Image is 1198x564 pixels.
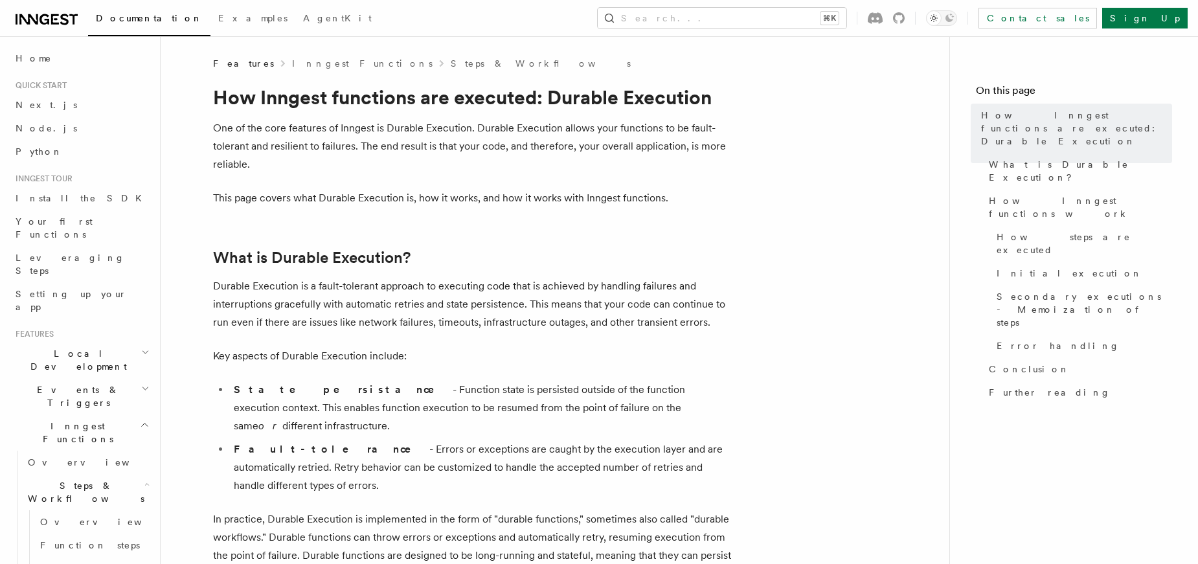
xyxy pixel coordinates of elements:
a: Leveraging Steps [10,246,152,282]
a: Initial execution [991,262,1172,285]
kbd: ⌘K [820,12,839,25]
a: Setting up your app [10,282,152,319]
span: Inngest tour [10,174,73,184]
span: How Inngest functions are executed: Durable Execution [981,109,1172,148]
button: Steps & Workflows [23,474,152,510]
a: Overview [23,451,152,474]
a: How Inngest functions work [984,189,1172,225]
span: Inngest Functions [10,420,140,446]
span: Further reading [989,386,1111,399]
a: Sign Up [1102,8,1188,28]
button: Inngest Functions [10,414,152,451]
span: Overview [28,457,161,468]
button: Search...⌘K [598,8,846,28]
span: Documentation [96,13,203,23]
a: Python [10,140,152,163]
span: Features [10,329,54,339]
button: Toggle dark mode [926,10,957,26]
strong: State persistance [234,383,453,396]
span: Setting up your app [16,289,127,312]
a: How steps are executed [991,225,1172,262]
a: Node.js [10,117,152,140]
button: Events & Triggers [10,378,152,414]
h1: How Inngest functions are executed: Durable Execution [213,85,731,109]
a: Conclusion [984,357,1172,381]
span: AgentKit [303,13,372,23]
p: One of the core features of Inngest is Durable Execution. Durable Execution allows your functions... [213,119,731,174]
a: Function steps [35,534,152,557]
span: Events & Triggers [10,383,141,409]
span: Examples [218,13,288,23]
a: Steps & Workflows [451,57,631,70]
span: Local Development [10,347,141,373]
span: Next.js [16,100,77,110]
a: Your first Functions [10,210,152,246]
span: Your first Functions [16,216,93,240]
span: Install the SDK [16,193,150,203]
a: Install the SDK [10,186,152,210]
a: Error handling [991,334,1172,357]
span: How steps are executed [997,231,1172,256]
span: Function steps [40,540,140,550]
a: Secondary executions - Memoization of steps [991,285,1172,334]
span: Error handling [997,339,1120,352]
p: This page covers what Durable Execution is, how it works, and how it works with Inngest functions. [213,189,731,207]
a: What is Durable Execution? [213,249,411,267]
span: Initial execution [997,267,1142,280]
p: Durable Execution is a fault-tolerant approach to executing code that is achieved by handling fai... [213,277,731,332]
span: Leveraging Steps [16,253,125,276]
a: How Inngest functions are executed: Durable Execution [976,104,1172,153]
a: Overview [35,510,152,534]
span: Features [213,57,274,70]
em: or [258,420,282,432]
span: Python [16,146,63,157]
span: Overview [40,517,174,527]
strong: Fault-tolerance [234,443,429,455]
a: Further reading [984,381,1172,404]
span: How Inngest functions work [989,194,1172,220]
li: - Function state is persisted outside of the function execution context. This enables function ex... [230,381,731,435]
h4: On this page [976,83,1172,104]
a: Examples [210,4,295,35]
a: Home [10,47,152,70]
span: Secondary executions - Memoization of steps [997,290,1172,329]
span: Node.js [16,123,77,133]
a: Documentation [88,4,210,36]
span: What is Durable Execution? [989,158,1172,184]
span: Home [16,52,52,65]
a: AgentKit [295,4,379,35]
span: Conclusion [989,363,1070,376]
a: What is Durable Execution? [984,153,1172,189]
button: Local Development [10,342,152,378]
span: Steps & Workflows [23,479,144,505]
span: Quick start [10,80,67,91]
li: - Errors or exceptions are caught by the execution layer and are automatically retried. Retry beh... [230,440,731,495]
a: Next.js [10,93,152,117]
a: Contact sales [978,8,1097,28]
a: Inngest Functions [292,57,433,70]
p: Key aspects of Durable Execution include: [213,347,731,365]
